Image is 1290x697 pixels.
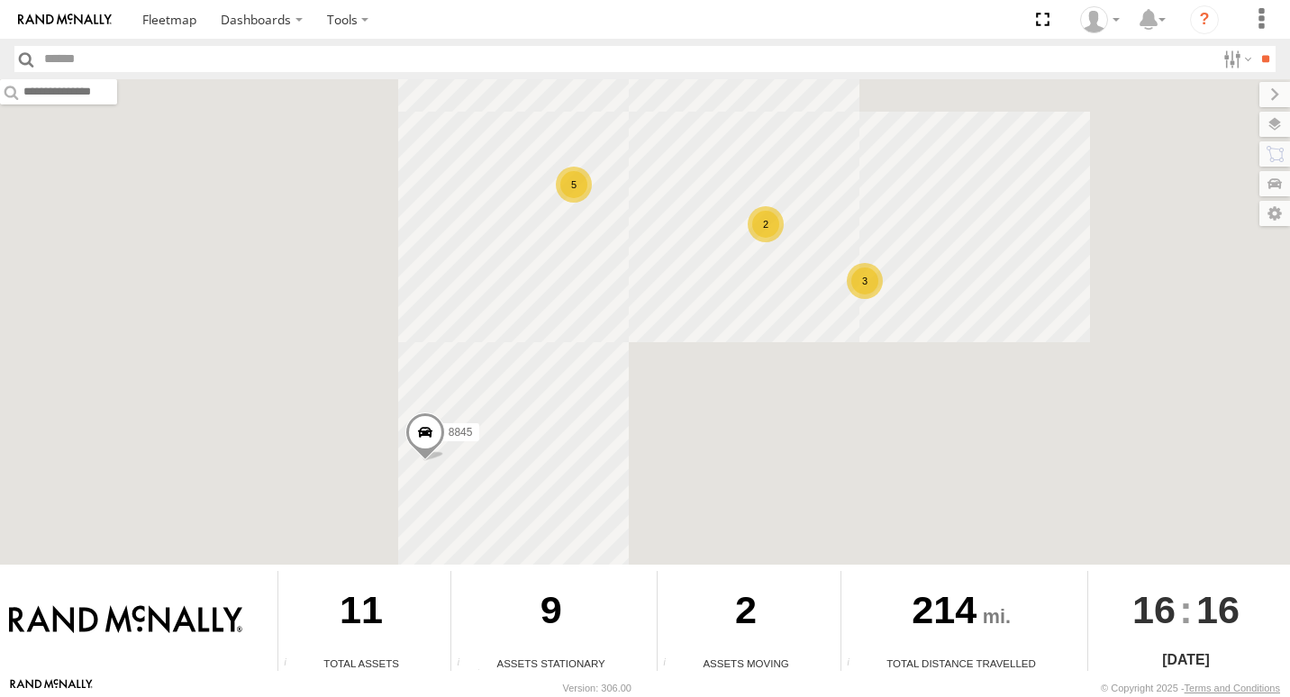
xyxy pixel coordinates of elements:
[1101,683,1280,693] div: © Copyright 2025 -
[451,571,650,656] div: 9
[1132,571,1176,648] span: 16
[1190,5,1219,34] i: ?
[658,656,834,671] div: Assets Moving
[451,657,478,671] div: Total number of assets current stationary.
[10,679,93,697] a: Visit our Website
[658,657,685,671] div: Total number of assets current in transit.
[278,571,444,656] div: 11
[1074,6,1126,33] div: Valeo Dash
[563,683,631,693] div: Version: 306.00
[1259,201,1290,226] label: Map Settings
[1088,571,1284,648] div: :
[278,657,305,671] div: Total number of Enabled Assets
[1216,46,1255,72] label: Search Filter Options
[841,657,868,671] div: Total distance travelled by all assets within specified date range and applied filters
[748,206,784,242] div: 2
[449,425,473,438] span: 8845
[1185,683,1280,693] a: Terms and Conditions
[18,14,112,26] img: rand-logo.svg
[658,571,834,656] div: 2
[1088,649,1284,671] div: [DATE]
[451,656,650,671] div: Assets Stationary
[841,571,1081,656] div: 214
[556,167,592,203] div: 5
[9,605,242,636] img: Rand McNally
[847,263,883,299] div: 3
[841,656,1081,671] div: Total Distance Travelled
[278,656,444,671] div: Total Assets
[1196,571,1240,648] span: 16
